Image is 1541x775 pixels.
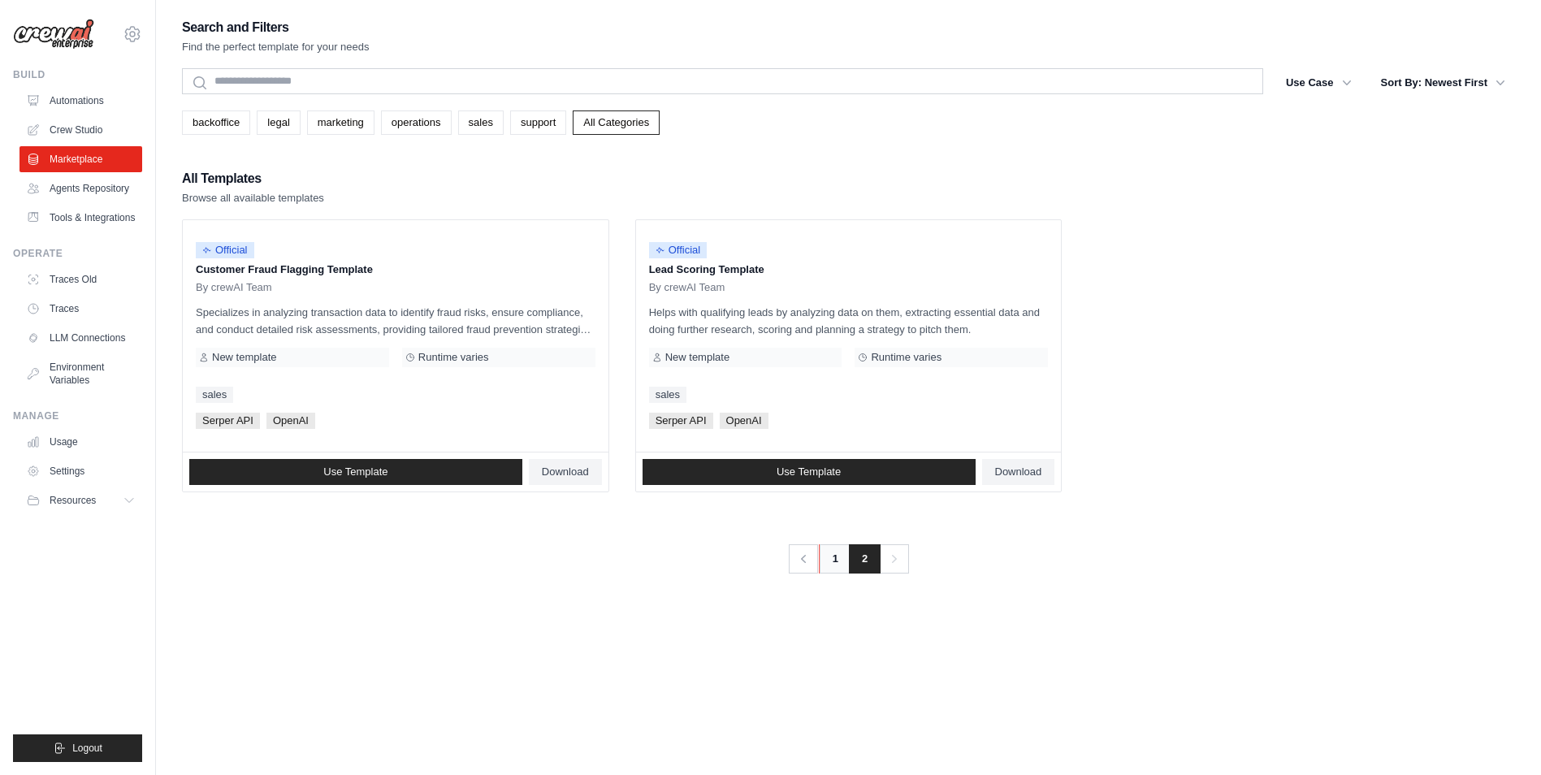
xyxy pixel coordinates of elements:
span: OpenAI [720,413,768,429]
a: sales [649,387,686,403]
h2: All Templates [182,167,324,190]
span: Serper API [649,413,713,429]
span: New template [212,351,276,364]
span: Download [995,465,1042,478]
a: Crew Studio [19,117,142,143]
a: Agents Repository [19,175,142,201]
a: legal [257,110,300,135]
a: Settings [19,458,142,484]
a: All Categories [573,110,660,135]
a: backoffice [182,110,250,135]
nav: Pagination [788,544,909,574]
button: Use Case [1276,68,1361,97]
a: Usage [19,429,142,455]
span: Runtime varies [418,351,489,364]
p: Specializes in analyzing transaction data to identify fraud risks, ensure compliance, and conduct... [196,304,595,338]
span: By crewAI Team [196,281,272,294]
span: Use Template [323,465,387,478]
a: Marketplace [19,146,142,172]
span: Official [649,242,708,258]
a: Traces [19,296,142,322]
span: 2 [849,544,881,574]
a: Use Template [643,459,976,485]
span: Resources [50,494,96,507]
h2: Search and Filters [182,16,370,39]
p: Lead Scoring Template [649,262,1049,278]
a: marketing [307,110,374,135]
a: sales [196,387,233,403]
span: Download [542,465,589,478]
button: Resources [19,487,142,513]
button: Logout [13,734,142,762]
a: Environment Variables [19,354,142,393]
a: Tools & Integrations [19,205,142,231]
a: support [510,110,566,135]
a: Automations [19,88,142,114]
div: Operate [13,247,142,260]
a: Download [529,459,602,485]
span: OpenAI [266,413,315,429]
p: Browse all available templates [182,190,324,206]
p: Customer Fraud Flagging Template [196,262,595,278]
a: operations [381,110,452,135]
a: Use Template [189,459,522,485]
a: 1 [819,544,851,574]
p: Find the perfect template for your needs [182,39,370,55]
span: Serper API [196,413,260,429]
a: sales [458,110,504,135]
a: Traces Old [19,266,142,292]
span: Runtime varies [871,351,941,364]
p: Helps with qualifying leads by analyzing data on them, extracting essential data and doing furthe... [649,304,1049,338]
span: Official [196,242,254,258]
span: Logout [72,742,102,755]
img: Logo [13,19,94,50]
button: Sort By: Newest First [1371,68,1515,97]
a: Download [982,459,1055,485]
div: Build [13,68,142,81]
span: Use Template [777,465,841,478]
a: LLM Connections [19,325,142,351]
div: Manage [13,409,142,422]
span: By crewAI Team [649,281,725,294]
span: New template [665,351,729,364]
